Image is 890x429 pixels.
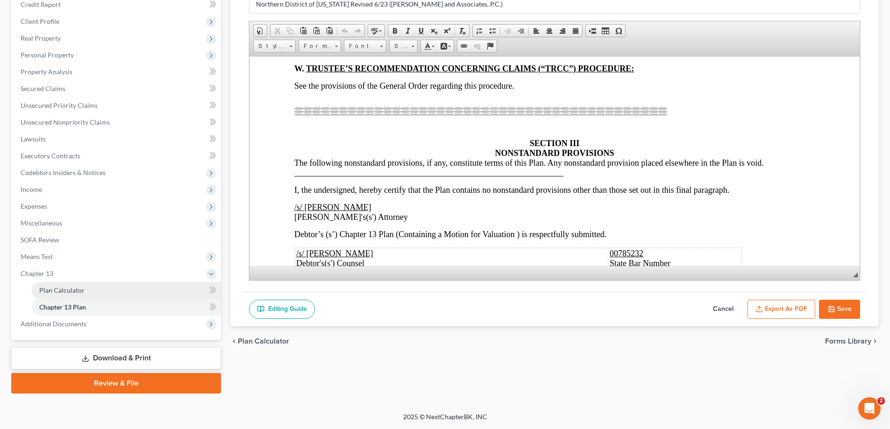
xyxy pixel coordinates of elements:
[21,269,53,277] span: Chapter 13
[586,25,599,37] a: Insert Page Break for Printing
[249,300,315,319] a: Editing Guide
[47,192,124,211] span: Debtor's(s') Counsel
[825,338,871,345] span: Forms Library
[819,300,860,319] button: Save
[853,273,858,277] span: Resize
[388,25,401,37] a: Bold
[473,25,486,37] a: Insert/Remove Numbered List
[457,40,470,52] a: Link
[13,80,221,97] a: Secured Claims
[13,63,221,80] a: Property Analysis
[21,135,46,143] span: Lawsuits
[599,25,612,37] a: Table
[13,148,221,164] a: Executory Contracts
[368,25,384,37] a: Spell Checker
[825,338,879,345] button: Forms Library chevron_right
[21,84,65,92] span: Secured Claims
[21,152,80,160] span: Executory Contracts
[569,25,582,37] a: Justify
[556,25,569,37] a: Align Right
[344,40,377,52] span: Font
[877,397,885,405] span: 2
[414,25,427,37] a: Underline
[13,232,221,248] a: SOFA Review
[299,40,341,53] a: Format
[21,236,59,244] span: SOFA Review
[501,25,514,37] a: Decrease Indent
[703,300,744,319] button: Cancel
[271,25,284,37] a: Cut
[21,169,106,176] span: Codebtors Insiders & Notices
[21,51,74,59] span: Personal Property
[39,286,85,294] span: Plan Calculator
[21,253,53,260] span: Means Test
[389,40,418,53] a: Size
[253,40,296,53] a: Styles
[238,338,289,345] span: Plan Calculator
[13,114,221,131] a: Unsecured Nonpriority Claims
[360,192,421,211] span: State Bar Number
[21,34,61,42] span: Real Property
[21,320,86,328] span: Additional Documents
[456,25,469,37] a: Remove Format
[21,118,110,126] span: Unsecured Nonpriority Claims
[230,338,289,345] button: chevron_left Plan Calculator
[11,347,221,369] a: Download & Print
[21,202,47,210] span: Expenses
[360,192,394,202] u: 00785232
[21,101,98,109] span: Unsecured Priority Claims
[284,25,297,37] a: Copy
[470,40,484,52] a: Unlink
[21,68,72,76] span: Property Analysis
[421,40,437,52] a: Text Color
[871,338,879,345] i: chevron_right
[543,25,556,37] a: Center
[338,25,351,37] a: Undo
[612,25,625,37] a: Insert Special Character
[390,40,408,52] span: Size
[299,40,332,52] span: Format
[32,299,221,316] a: Chapter 13 Plan
[344,40,386,53] a: Font
[401,25,414,37] a: Italic
[441,25,454,37] a: Superscript
[13,97,221,114] a: Unsecured Priority Claims
[230,338,238,345] i: chevron_left
[32,282,221,299] a: Plan Calculator
[427,25,441,37] a: Subscript
[297,25,310,37] a: Paste
[310,25,323,37] a: Paste as plain text
[179,412,712,429] div: 2025 © NextChapterBK, INC
[254,25,267,37] a: Document Properties
[254,40,286,52] span: Styles
[437,40,454,52] a: Background Color
[323,25,336,37] a: Paste from Word
[21,219,62,227] span: Miscellaneous
[21,0,61,8] span: Credit Report
[486,25,499,37] a: Insert/Remove Bulleted List
[249,56,860,267] iframe: Rich Text Editor, document-ckeditor
[514,25,527,37] a: Increase Indent
[351,25,364,37] a: Redo
[13,131,221,148] a: Lawsuits
[484,40,497,52] a: Anchor
[748,300,815,319] button: Export as PDF
[11,373,221,394] a: Review & File
[47,192,124,202] u: /s/ [PERSON_NAME]
[21,185,42,193] span: Income
[530,25,543,37] a: Align Left
[39,303,86,311] span: Chapter 13 Plan
[21,17,59,25] span: Client Profile
[858,397,881,420] iframe: Intercom live chat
